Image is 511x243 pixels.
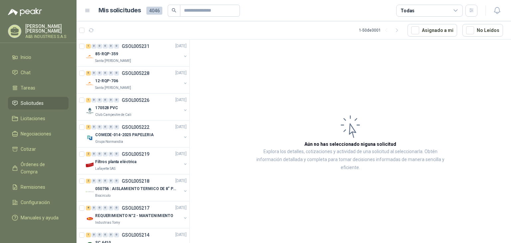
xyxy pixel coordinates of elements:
p: Grupo Normandía [95,139,123,144]
img: Company Logo [86,80,94,88]
span: Negociaciones [21,130,51,137]
button: Asignado a mi [408,24,457,37]
a: Licitaciones [8,112,69,125]
p: Santa [PERSON_NAME] [95,58,131,64]
p: 12-RQP-706 [95,78,118,85]
img: Company Logo [86,134,94,142]
div: 0 [108,71,113,76]
div: 0 [91,44,96,49]
p: GSOL005226 [122,98,149,103]
h1: Mis solicitudes [98,6,141,15]
div: 0 [114,125,119,129]
a: Chat [8,66,69,79]
span: Tareas [21,84,35,92]
p: Club Campestre de Cali [95,112,131,118]
span: Licitaciones [21,115,45,122]
img: Company Logo [86,161,94,169]
div: 1 [86,44,91,49]
p: GSOL005214 [122,233,149,237]
div: 2 [86,152,91,156]
div: 0 [103,206,108,210]
div: 0 [97,44,102,49]
span: Cotizar [21,145,36,153]
div: 0 [103,152,108,156]
span: search [172,8,176,13]
div: 0 [91,71,96,76]
div: 0 [91,125,96,129]
p: GSOL005217 [122,206,149,210]
img: Company Logo [86,188,94,196]
div: 0 [97,152,102,156]
div: 0 [97,233,102,237]
img: Company Logo [86,53,94,61]
div: 0 [108,125,113,129]
a: Órdenes de Compra [8,158,69,178]
div: 0 [114,206,119,210]
p: [DATE] [175,178,187,184]
div: 8 [86,206,91,210]
p: GSOL005231 [122,44,149,49]
span: Solicitudes [21,100,44,107]
div: 0 [91,152,96,156]
p: Explora los detalles, cotizaciones y actividad de una solicitud al seleccionarla. Obtén informaci... [256,148,444,172]
div: 0 [114,44,119,49]
a: 5 0 0 0 0 0 GSOL005228[DATE] Company Logo12-RQP-706Santa [PERSON_NAME] [86,69,188,91]
div: 1 [86,98,91,103]
div: 0 [114,233,119,237]
span: Inicio [21,54,31,61]
img: Logo peakr [8,8,42,16]
div: 0 [108,44,113,49]
p: [PERSON_NAME] [PERSON_NAME] [25,24,69,33]
p: [DATE] [175,205,187,211]
div: 0 [97,98,102,103]
a: Remisiones [8,181,69,193]
span: Configuración [21,199,50,206]
p: Santa [PERSON_NAME] [95,85,131,91]
a: Tareas [8,82,69,94]
span: Manuales y ayuda [21,214,59,221]
a: 2 0 0 0 0 0 GSOL005222[DATE] Company LogoCOMEDE-014-2025 PAPELERIAGrupo Normandía [86,123,188,144]
div: 0 [108,179,113,183]
p: GSOL005222 [122,125,149,129]
div: Todas [401,7,415,14]
p: [DATE] [175,124,187,130]
div: 0 [114,179,119,183]
p: [DATE] [175,151,187,157]
p: GSOL005219 [122,152,149,156]
img: Company Logo [86,215,94,223]
a: Solicitudes [8,97,69,110]
a: Negociaciones [8,127,69,140]
span: Órdenes de Compra [21,161,62,175]
p: 050756 : AISLAMIENTO TERMICO DE 8" PARA TUBERIA [95,186,178,192]
div: 0 [108,152,113,156]
div: 0 [114,98,119,103]
a: 2 0 0 0 0 0 GSOL005218[DATE] Company Logo050756 : AISLAMIENTO TERMICO DE 8" PARA TUBERIABiocirculo [86,177,188,198]
p: 85-RQP-359 [95,51,118,58]
div: 0 [114,152,119,156]
div: 0 [114,71,119,76]
div: 5 [86,71,91,76]
span: Remisiones [21,183,45,191]
div: 0 [103,44,108,49]
div: 2 [86,125,91,129]
div: 0 [91,233,96,237]
div: 0 [97,179,102,183]
div: 0 [103,98,108,103]
p: Lafayette SAS [95,166,115,171]
p: GSOL005228 [122,71,149,76]
div: 0 [103,233,108,237]
div: 0 [108,98,113,103]
p: COMEDE-014-2025 PAPELERIA [95,132,154,138]
a: Inicio [8,51,69,64]
div: 0 [97,206,102,210]
div: 0 [103,125,108,129]
div: 2 [86,179,91,183]
p: REQUERIMIENTO N°2 - MANTENIMIENTO [95,213,173,219]
a: 1 0 0 0 0 0 GSOL005226[DATE] Company Logo170528 PVCClub Campestre de Cali [86,96,188,118]
p: [DATE] [175,43,187,50]
h3: Aún no has seleccionado niguna solicitud [304,140,396,148]
button: No Leídos [462,24,503,37]
div: 0 [97,125,102,129]
div: 0 [108,233,113,237]
div: 1 - 50 de 3001 [359,25,402,36]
